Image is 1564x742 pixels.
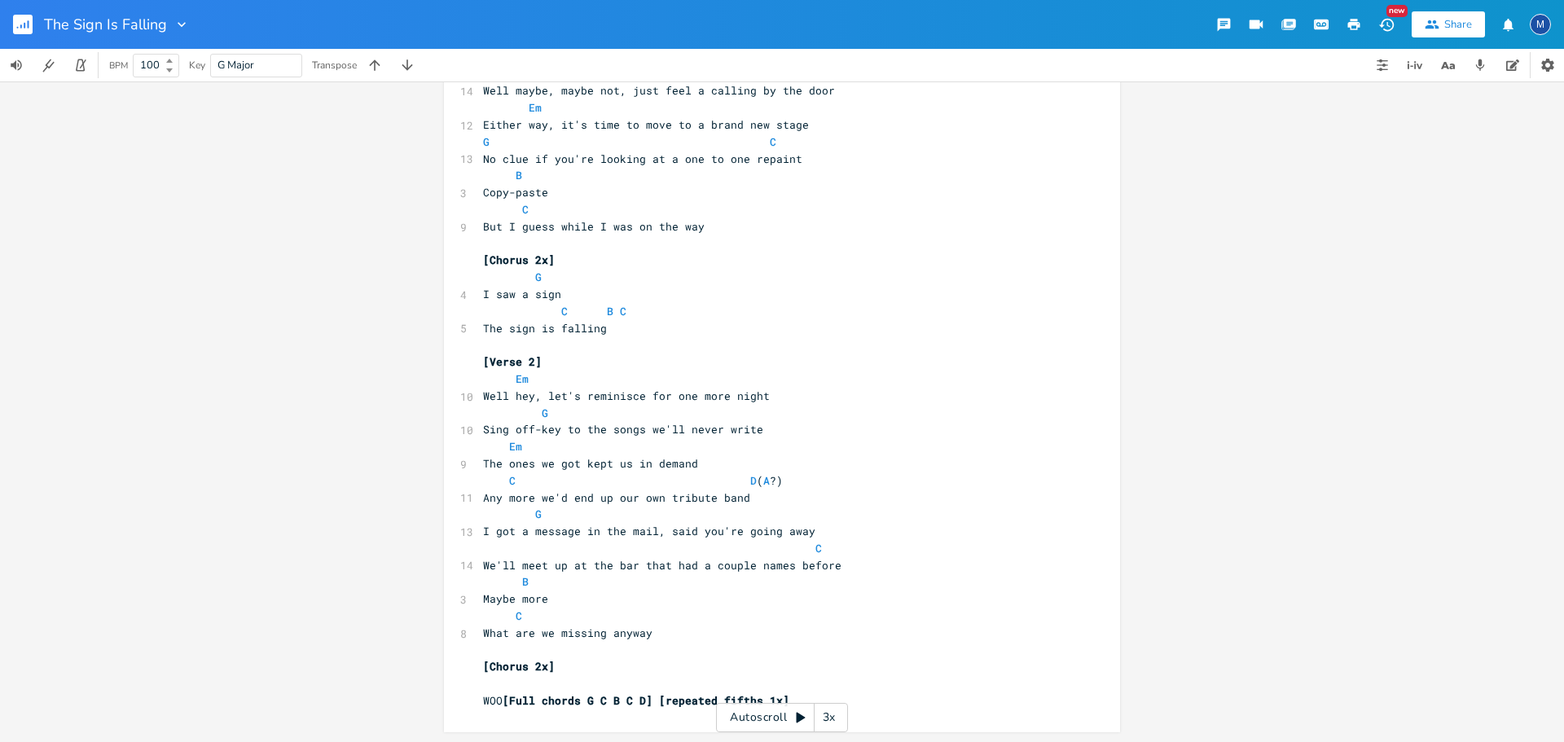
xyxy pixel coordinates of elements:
[483,83,835,98] span: Well maybe, maybe not, just feel a calling by the door
[483,252,555,267] span: [Chorus 2x]
[516,168,522,182] span: B
[716,703,848,732] div: Autoscroll
[483,321,607,336] span: The sign is falling
[516,371,529,386] span: Em
[535,507,542,521] span: G
[1412,11,1485,37] button: Share
[529,100,542,115] span: Em
[1386,5,1408,17] div: New
[483,287,561,301] span: I saw a sign
[483,456,698,471] span: The ones we got kept us in demand
[483,659,555,674] span: [Chorus 2x]
[483,117,809,132] span: Either way, it's time to move to a brand new stage
[763,473,770,488] span: A
[535,270,542,284] span: G
[483,185,548,200] span: Copy-paste
[620,304,626,318] span: C
[483,490,750,505] span: Any more we'd end up our own tribute band
[483,354,542,369] span: [Verse 2]
[189,60,205,70] div: Key
[483,591,548,606] span: Maybe more
[1444,17,1472,32] div: Share
[109,61,128,70] div: BPM
[542,406,548,420] span: G
[516,608,522,623] span: C
[483,693,789,708] span: WOO
[217,58,254,72] span: G Major
[483,524,815,538] span: I got a message in the mail, said you're going away
[483,422,763,437] span: Sing off-key to the songs we'll never write
[522,574,529,589] span: B
[44,17,167,32] span: The Sign Is Falling
[483,134,490,149] span: G
[750,473,757,488] span: D
[483,389,770,403] span: Well hey, let's reminisce for one more night
[483,219,705,234] span: But I guess while I was on the way
[815,703,844,732] div: 3x
[770,134,776,149] span: C
[503,693,789,708] span: [Full chords G C B C D] [repeated fifths 1x]
[522,202,529,217] span: C
[561,304,568,318] span: C
[509,439,522,454] span: Em
[312,60,357,70] div: Transpose
[1530,14,1551,35] div: Mark Berman
[483,151,802,166] span: No clue if you're looking at a one to one repaint
[1530,6,1551,43] button: M
[483,558,841,573] span: We'll meet up at the bar that had a couple names before
[607,304,613,318] span: B
[815,541,822,555] span: C
[1370,10,1403,39] button: New
[483,626,652,640] span: What are we missing anyway
[509,473,516,488] span: C
[483,473,783,488] span: ( ?)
